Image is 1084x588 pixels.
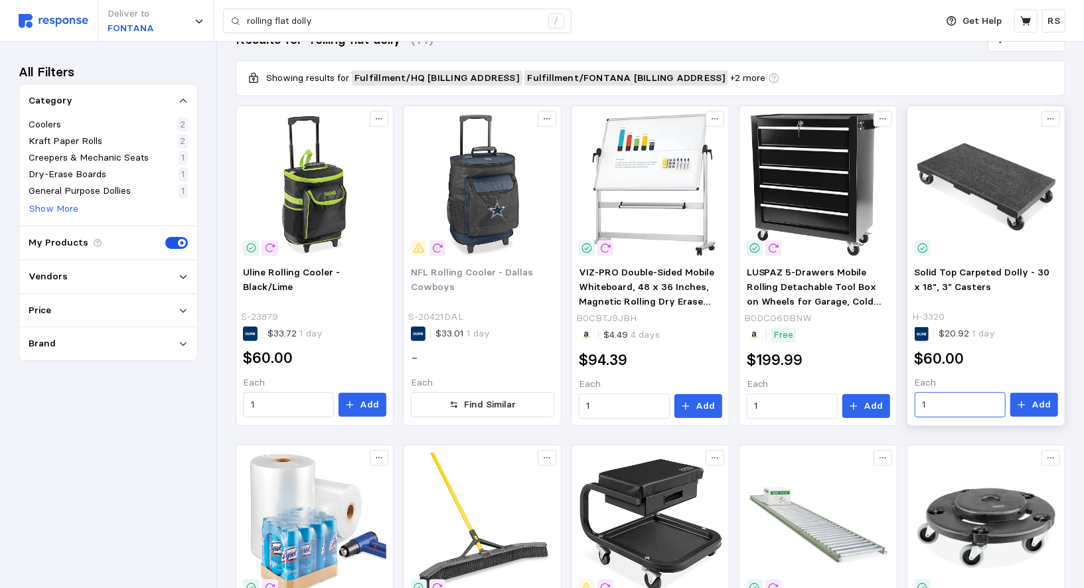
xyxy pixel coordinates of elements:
[754,394,830,418] input: Qty
[674,394,722,418] button: Add
[576,311,637,326] p: B0CBTJ9JBH
[915,113,1058,257] img: H-3320
[842,394,890,418] button: Add
[268,327,323,341] p: $33.72
[969,327,995,339] span: 1 day
[29,202,78,216] p: Show More
[19,63,74,81] h3: All Filters
[180,117,185,132] p: 2
[408,310,463,325] p: S-20421DAL
[773,328,793,342] p: Free
[579,350,627,370] h2: $94.39
[29,303,51,318] p: Price
[603,328,660,342] p: $4.49
[29,94,72,108] p: Category
[411,266,533,293] span: NFL Rolling Cooler - Dallas Cowboys
[1010,393,1058,417] button: Add
[241,310,278,325] p: S-23879
[1047,14,1060,29] p: RS
[243,348,293,368] h2: $60.00
[579,377,722,392] p: Each
[266,71,349,86] p: Showing results for
[360,398,379,412] p: Add
[579,266,714,336] span: VIZ-PRO Double-Sided Mobile Whiteboard, 48 x 36 Inches, Magnetic Rolling Dry Erase White Board on...
[628,329,660,340] span: 4 days
[29,184,131,198] p: General Purpose Dollies
[528,71,726,85] span: Fulfillment / FONTANA [BILLING ADDRESS]
[939,327,995,341] p: $20.92
[29,134,102,149] p: Kraft Paper Rolls
[747,113,890,257] img: 71bF9QFkeUL._AC_SX679_.jpg
[864,399,883,413] p: Add
[19,14,88,28] img: svg%3e
[29,151,149,165] p: Creepers & Mechanic Seats
[29,236,88,250] p: My Products
[29,269,68,284] p: Vendors
[339,393,386,417] button: Add
[963,14,1002,29] p: Get Help
[1032,398,1051,412] p: Add
[915,376,1058,390] p: Each
[181,167,185,182] p: 1
[548,13,564,29] div: /
[747,266,883,364] span: LUSPAZ 5-Drawers Mobile Rolling Detachable Tool Box on Wheels for Garage, Cold Rolled Steel Locka...
[29,117,61,132] p: Coolers
[411,376,554,390] p: Each
[586,394,662,418] input: Qty
[747,350,803,370] h2: $199.99
[1042,9,1065,33] button: RS
[579,113,722,257] img: 51gB9vKjQhL.__AC_SX300_SY300_QL70_FMwebp_.jpg
[411,348,418,368] h2: -
[744,311,812,326] p: B0DCG6DBNW
[731,71,766,86] span: + 2 more
[247,9,541,33] input: Search for a product name or SKU
[108,7,154,21] p: Deliver to
[29,201,79,217] button: Show More
[181,184,185,198] p: 1
[922,393,998,417] input: Qty
[243,113,386,257] img: S-23879
[251,393,327,417] input: Qty
[297,327,323,339] span: 1 day
[696,399,715,413] p: Add
[411,113,554,257] img: S-20421DAL
[912,310,945,325] p: H-3320
[747,377,890,392] p: Each
[108,21,154,36] p: FONTANA
[939,9,1010,34] button: Get Help
[243,376,386,390] p: Each
[464,398,516,412] p: Find Similar
[915,266,1050,293] span: Solid Top Carpeted Dolly - 30 x 18", 3" Casters
[464,327,490,339] span: 1 day
[915,348,965,369] h2: $60.00
[435,327,490,341] p: $33.01
[181,151,185,165] p: 1
[29,336,56,351] p: Brand
[243,266,340,293] span: Uline Rolling Cooler - Black/Lime
[411,392,554,417] button: Find Similar
[29,167,106,182] p: Dry-Erase Boards
[180,134,185,149] p: 2
[354,71,519,85] span: Fulfillment / HQ [BILLING ADDRESS]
